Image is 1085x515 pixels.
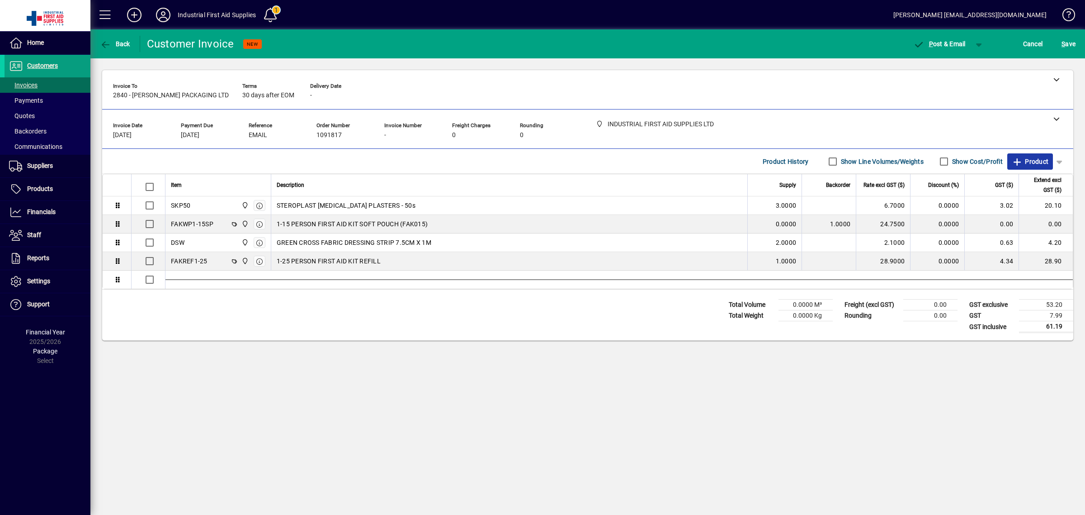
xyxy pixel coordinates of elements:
[5,178,90,200] a: Products
[964,196,1019,215] td: 3.02
[903,310,958,321] td: 0.00
[27,185,53,192] span: Products
[9,112,35,119] span: Quotes
[779,180,796,190] span: Supply
[9,97,43,104] span: Payments
[840,300,903,310] td: Freight (excl GST)
[862,201,905,210] div: 6.7000
[862,219,905,229] div: 24.7500
[913,40,966,48] span: ost & Email
[5,293,90,316] a: Support
[840,310,903,321] td: Rounding
[27,277,50,285] span: Settings
[995,180,1013,190] span: GST ($)
[776,219,797,229] span: 0.0000
[965,310,1019,321] td: GST
[950,157,1003,166] label: Show Cost/Profit
[778,300,833,310] td: 0.0000 M³
[1024,175,1061,195] span: Extend excl GST ($)
[862,257,905,266] div: 28.9000
[1019,300,1073,310] td: 53.20
[830,219,851,229] span: 1.0000
[247,41,258,47] span: NEW
[149,7,178,23] button: Profile
[910,252,964,271] td: 0.0000
[1012,154,1048,169] span: Product
[776,238,797,247] span: 2.0000
[171,238,184,247] div: DSW
[9,143,62,150] span: Communications
[171,257,208,266] div: FAKREF1-25
[1019,252,1073,271] td: 28.90
[147,37,234,51] div: Customer Invoice
[1021,36,1045,52] button: Cancel
[1019,321,1073,333] td: 61.19
[724,310,778,321] td: Total Weight
[5,139,90,154] a: Communications
[384,132,386,139] span: -
[778,310,833,321] td: 0.0000 Kg
[277,180,304,190] span: Description
[1019,234,1073,252] td: 4.20
[9,81,38,89] span: Invoices
[277,238,431,247] span: GREEN CROSS FABRIC DRESSING STRIP 7.5CM X 1M
[27,39,44,46] span: Home
[1007,153,1053,170] button: Product
[33,348,57,355] span: Package
[178,8,256,22] div: Industrial First Aid Supplies
[903,300,958,310] td: 0.00
[839,157,924,166] label: Show Line Volumes/Weights
[27,162,53,169] span: Suppliers
[181,132,199,139] span: [DATE]
[5,155,90,177] a: Suppliers
[724,300,778,310] td: Total Volume
[5,124,90,139] a: Backorders
[776,201,797,210] span: 3.0000
[763,154,809,169] span: Product History
[277,201,415,210] span: STEROPLAST [MEDICAL_DATA] PLASTERS - 50s
[910,196,964,215] td: 0.0000
[277,219,428,229] span: 1-15 PERSON FIRST AID KIT SOFT POUCH (FAK015)
[27,208,56,215] span: Financials
[5,32,90,54] a: Home
[826,180,850,190] span: Backorder
[1061,40,1065,48] span: S
[5,77,90,93] a: Invoices
[1019,196,1073,215] td: 20.10
[862,238,905,247] div: 2.1000
[27,254,49,262] span: Reports
[5,270,90,293] a: Settings
[776,257,797,266] span: 1.0000
[171,201,190,210] div: SKP50
[90,36,140,52] app-page-header-button: Back
[310,92,312,99] span: -
[520,132,524,139] span: 0
[1061,37,1076,51] span: ave
[120,7,149,23] button: Add
[965,300,1019,310] td: GST exclusive
[1019,310,1073,321] td: 7.99
[239,238,250,248] span: INDUSTRIAL FIRST AID SUPPLIES LTD
[26,329,65,336] span: Financial Year
[27,231,41,238] span: Staff
[171,180,182,190] span: Item
[239,200,250,210] span: INDUSTRIAL FIRST AID SUPPLIES LTD
[316,132,342,139] span: 1091817
[965,321,1019,333] td: GST inclusive
[5,108,90,124] a: Quotes
[910,215,964,234] td: 0.0000
[249,132,267,139] span: EMAIL
[239,219,250,229] span: INDUSTRIAL FIRST AID SUPPLIES LTD
[452,132,456,139] span: 0
[113,92,229,99] span: 2840 - [PERSON_NAME] PACKAGING LTD
[5,201,90,224] a: Financials
[239,256,250,266] span: INDUSTRIAL FIRST AID SUPPLIES LTD
[1023,37,1043,51] span: Cancel
[964,252,1019,271] td: 4.34
[1056,2,1074,31] a: Knowledge Base
[5,224,90,247] a: Staff
[277,257,381,266] span: 1-25 PERSON FIRST AID KIT REFILL
[113,132,132,139] span: [DATE]
[964,215,1019,234] td: 0.00
[929,40,933,48] span: P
